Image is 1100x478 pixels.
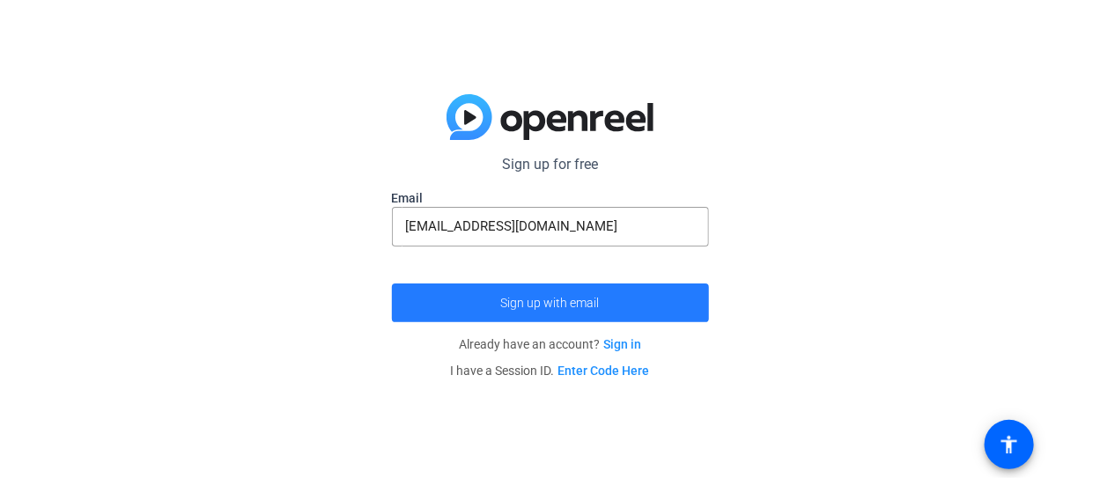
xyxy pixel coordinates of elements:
input: Enter Email Address [406,216,695,237]
a: Enter Code Here [558,364,650,378]
a: Sign in [603,337,641,351]
span: I have a Session ID. [451,364,650,378]
mat-icon: accessibility [999,434,1020,455]
img: blue-gradient.svg [447,94,653,140]
p: Sign up for free [392,154,709,175]
span: Already have an account? [459,337,641,351]
label: Email [392,189,709,207]
button: Sign up with email [392,283,709,322]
